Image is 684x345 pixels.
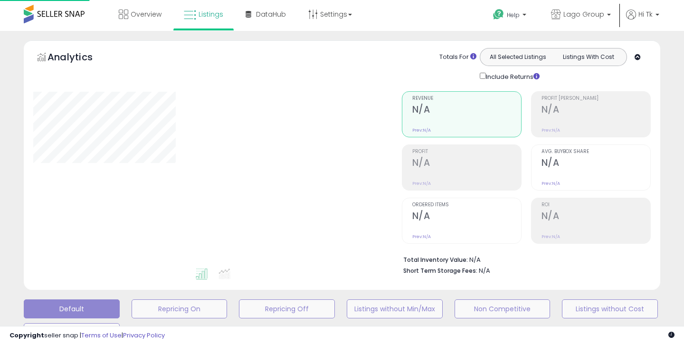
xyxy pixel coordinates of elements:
strong: Copyright [9,331,44,340]
a: Help [485,1,536,31]
b: Total Inventory Value: [403,256,468,264]
small: Prev: N/A [412,127,431,133]
div: Include Returns [473,71,551,82]
h2: N/A [541,104,650,117]
h2: N/A [541,157,650,170]
button: Repricing On [132,299,228,318]
h5: Analytics [47,50,111,66]
h2: N/A [412,157,521,170]
button: Default [24,299,120,318]
a: Terms of Use [81,331,122,340]
small: Prev: N/A [541,234,560,240]
span: Profit [412,149,521,154]
span: Help [507,11,520,19]
div: seller snap | | [9,331,165,340]
small: Prev: N/A [412,234,431,240]
span: Hi Tk [638,10,653,19]
span: Lago Group [563,10,604,19]
span: ROI [541,202,650,208]
small: Prev: N/A [541,181,560,186]
span: Avg. Buybox Share [541,149,650,154]
span: Overview [131,10,161,19]
button: Repricing Off [239,299,335,318]
li: N/A [403,253,644,265]
h2: N/A [412,211,521,223]
div: Totals For [439,53,476,62]
a: Privacy Policy [123,331,165,340]
span: Profit [PERSON_NAME] [541,96,650,101]
button: Deactivated & In Stock [24,323,120,342]
button: Non Competitive [455,299,551,318]
button: All Selected Listings [483,51,553,63]
button: Listings without Cost [562,299,658,318]
span: Revenue [412,96,521,101]
span: Listings [199,10,223,19]
h2: N/A [541,211,650,223]
span: N/A [479,266,490,275]
small: Prev: N/A [412,181,431,186]
button: Listings without Min/Max [347,299,443,318]
a: Hi Tk [626,10,659,31]
span: DataHub [256,10,286,19]
button: Listings With Cost [553,51,624,63]
span: Ordered Items [412,202,521,208]
b: Short Term Storage Fees: [403,267,477,275]
i: Get Help [493,9,504,20]
small: Prev: N/A [541,127,560,133]
h2: N/A [412,104,521,117]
